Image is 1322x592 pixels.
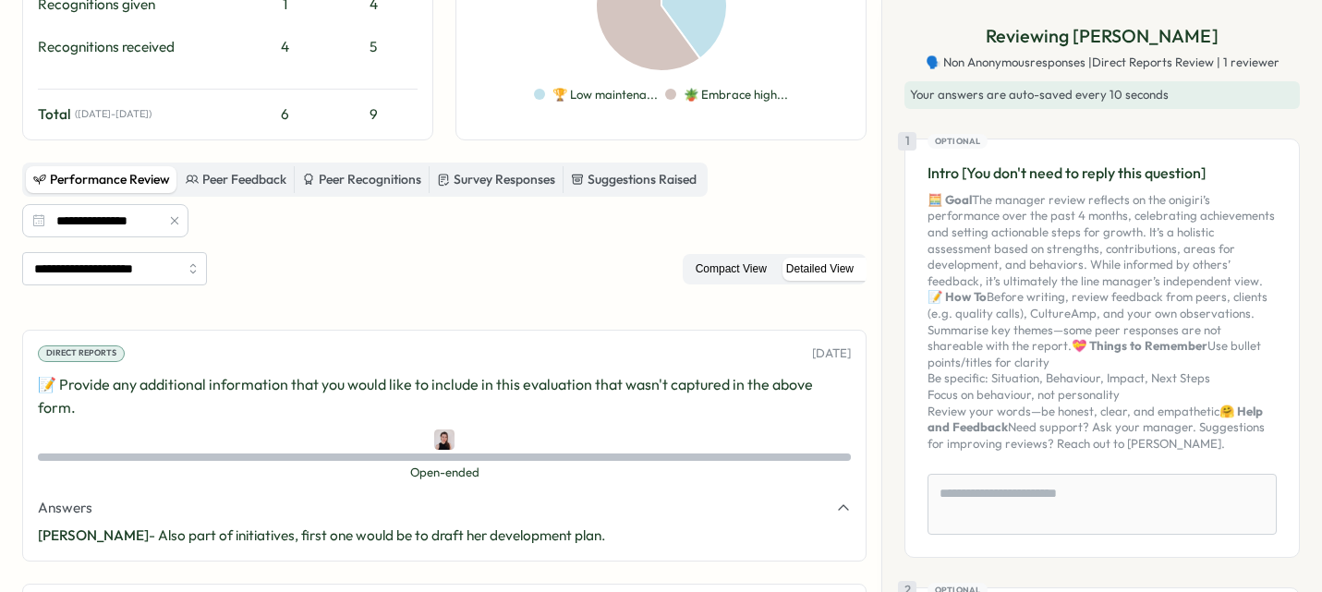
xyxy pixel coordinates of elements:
span: Answers [38,498,92,518]
button: Answers [38,498,851,518]
strong: 🤗 Help and Feedback [928,404,1263,435]
strong: 💝 Things to Remember [1072,338,1207,353]
img: Axi Molnar [434,429,455,450]
span: Open-ended [38,465,851,481]
div: Peer Feedback [186,170,286,190]
div: Survey Responses [437,170,555,190]
div: 1 [898,132,916,151]
div: 4 [248,37,321,57]
div: Direct Reports [38,345,125,362]
strong: 🧮 Goal [928,192,972,207]
div: Peer Recognitions [302,170,421,190]
div: 5 [329,37,418,57]
p: Intro [You don't need to reply this question] [928,162,1277,185]
p: Reviewing [PERSON_NAME] [986,22,1219,51]
span: Optional [935,135,981,148]
p: 📝 Provide any additional information that you would like to include in this evaluation that wasn'... [38,373,851,419]
p: The manager review reflects on the onigiri’s performance over the past 4 months, celebrating achi... [928,192,1277,453]
p: - Also part of initiatives, first one would be to draft her development plan. [38,526,851,546]
span: Total [38,104,71,125]
span: [PERSON_NAME] [38,526,149,544]
div: 9 [329,104,418,125]
label: Detailed View [777,258,863,281]
span: 🗣️ Non Anonymous responses | Direct Reports Review | 1 reviewer [926,54,1280,71]
p: 🪴 Embrace high... [684,87,788,103]
label: Compact View [686,258,776,281]
div: 6 [248,104,321,125]
p: [DATE] [812,345,851,362]
span: ( [DATE] - [DATE] ) [75,108,152,120]
div: Suggestions Raised [571,170,697,190]
div: Performance Review [33,170,170,190]
span: Your answers are auto-saved every 10 seconds [910,87,1169,102]
strong: 📝 How To [928,289,987,304]
div: Recognitions received [38,37,240,57]
p: 🏆 Low maintena... [552,87,658,103]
